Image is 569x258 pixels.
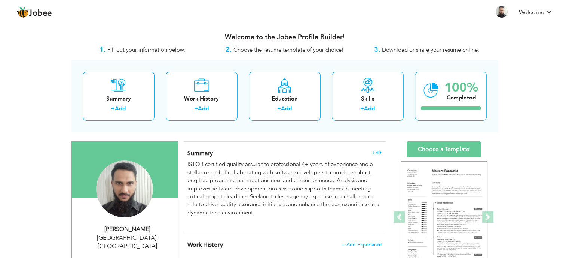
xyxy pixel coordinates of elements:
[194,105,198,112] label: +
[374,45,380,54] strong: 3.
[187,149,213,157] span: Summary
[407,141,481,157] a: Choose a Template
[107,46,185,54] span: Fill out your information below.
[277,105,281,112] label: +
[100,45,105,54] strong: 1.
[373,150,382,156] span: Edit
[444,94,478,102] div: Completed
[281,105,292,112] a: Add
[71,34,498,41] h3: Welcome to the Jobee Profile Builder!
[187,150,381,157] h4: Adding a summary is a quick and easy way to highlight your experience and interests.
[187,241,223,249] span: Work History
[172,95,232,103] div: Work History
[187,241,381,249] h4: This helps to show the companies you have worked for.
[77,234,178,251] div: [GEOGRAPHIC_DATA] [GEOGRAPHIC_DATA]
[156,234,158,242] span: ,
[77,225,178,234] div: [PERSON_NAME]
[233,46,344,54] span: Choose the resume template of your choice!
[255,95,315,103] div: Education
[17,6,29,18] img: jobee.io
[96,160,153,217] img: Akif Naseem
[198,105,209,112] a: Add
[364,105,375,112] a: Add
[519,8,552,17] a: Welcome
[338,95,398,103] div: Skills
[360,105,364,112] label: +
[496,6,508,18] img: Profile Img
[17,6,52,18] a: Jobee
[115,105,126,112] a: Add
[342,242,382,247] span: + Add Experience
[29,9,52,18] span: Jobee
[187,160,381,225] div: ISTQB certified quality assurance professional 4+ years of experience and a stellar record of col...
[382,46,479,54] span: Download or share your resume online.
[226,45,232,54] strong: 2.
[444,81,478,94] div: 100%
[111,105,115,112] label: +
[89,95,149,103] div: Summary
